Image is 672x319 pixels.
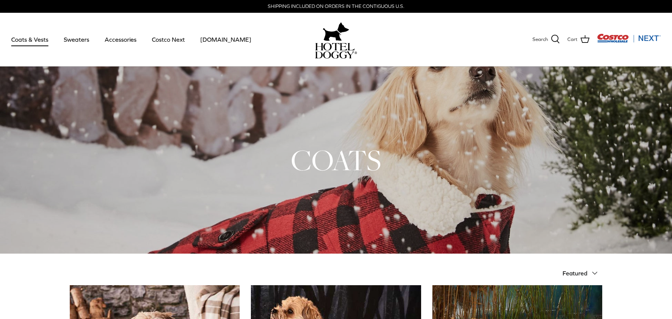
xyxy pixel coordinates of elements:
img: Costco Next [597,33,661,43]
a: Cart [567,35,589,44]
a: Coats & Vests [4,27,55,52]
img: hoteldoggycom [315,43,357,59]
a: Visit Costco Next [597,38,661,44]
a: Sweaters [57,27,96,52]
span: Featured [562,270,587,277]
a: Search [532,35,560,44]
span: Search [532,36,548,44]
img: hoteldoggy.com [323,20,349,43]
h1: COATS [70,142,602,178]
a: Accessories [98,27,143,52]
a: hoteldoggy.com hoteldoggycom [315,20,357,59]
button: Featured [562,265,602,281]
span: Cart [567,36,577,44]
a: Costco Next [145,27,192,52]
a: [DOMAIN_NAME] [193,27,258,52]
